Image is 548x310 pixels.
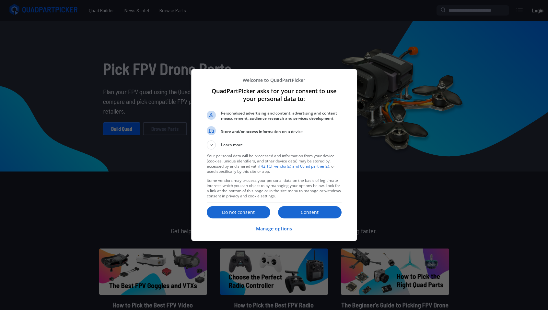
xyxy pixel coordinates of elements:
p: Do not consent [207,209,270,216]
p: Manage options [256,226,292,232]
span: Store and/or access information on a device [221,129,342,134]
p: Consent [278,209,342,216]
div: QuadPartPicker asks for your consent to use your personal data to: [191,69,357,241]
button: Do not consent [207,206,270,218]
h1: QuadPartPicker asks for your consent to use your personal data to: [207,87,342,103]
button: Manage options [256,222,292,236]
p: Some vendors may process your personal data on the basis of legitimate interest, which you can ob... [207,178,342,199]
button: Learn more [207,140,342,149]
a: 142 TCF vendor(s) and 68 ad partner(s) [259,163,329,169]
p: Welcome to QuadPartPicker [207,77,342,83]
span: Learn more [221,142,243,149]
span: Personalised advertising and content, advertising and content measurement, audience research and ... [221,111,342,121]
button: Consent [278,206,342,218]
p: Your personal data will be processed and information from your device (cookies, unique identifier... [207,153,342,174]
